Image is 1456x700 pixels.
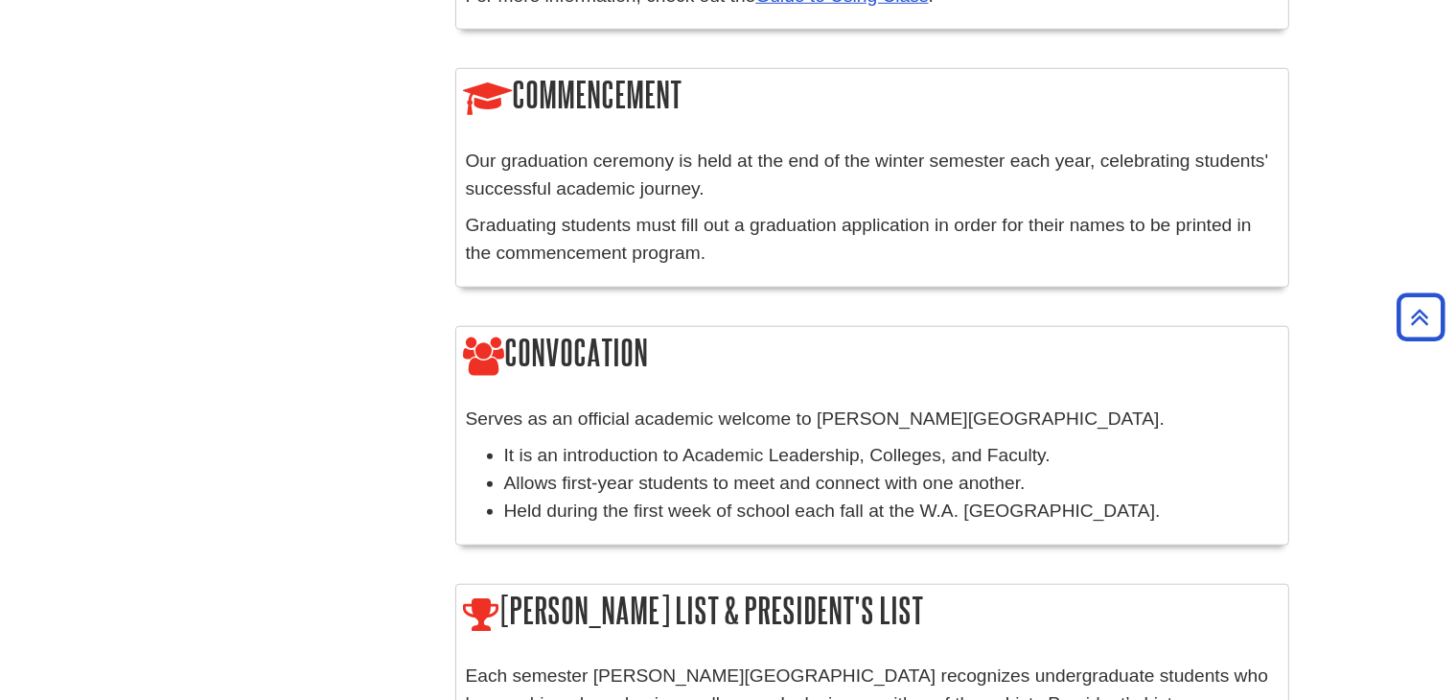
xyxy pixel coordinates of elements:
a: Back to Top [1390,304,1451,330]
p: Our graduation ceremony is held at the end of the winter semester each year, celebrating students... [466,148,1279,203]
h2: [PERSON_NAME] List & President's List [456,585,1288,640]
p: Serves as an official academic welcome to [PERSON_NAME][GEOGRAPHIC_DATA]. [466,406,1279,433]
h2: Commencement [456,69,1288,124]
li: It is an introduction to Academic Leadership, Colleges, and Faculty. [504,442,1279,470]
li: Allows first-year students to meet and connect with one another. [504,470,1279,498]
h2: Convocation [456,327,1288,382]
p: Graduating students must fill out a graduation application in order for their names to be printed... [466,212,1279,268]
li: Held during the first week of school each fall at the W.A. [GEOGRAPHIC_DATA]. [504,498,1279,525]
